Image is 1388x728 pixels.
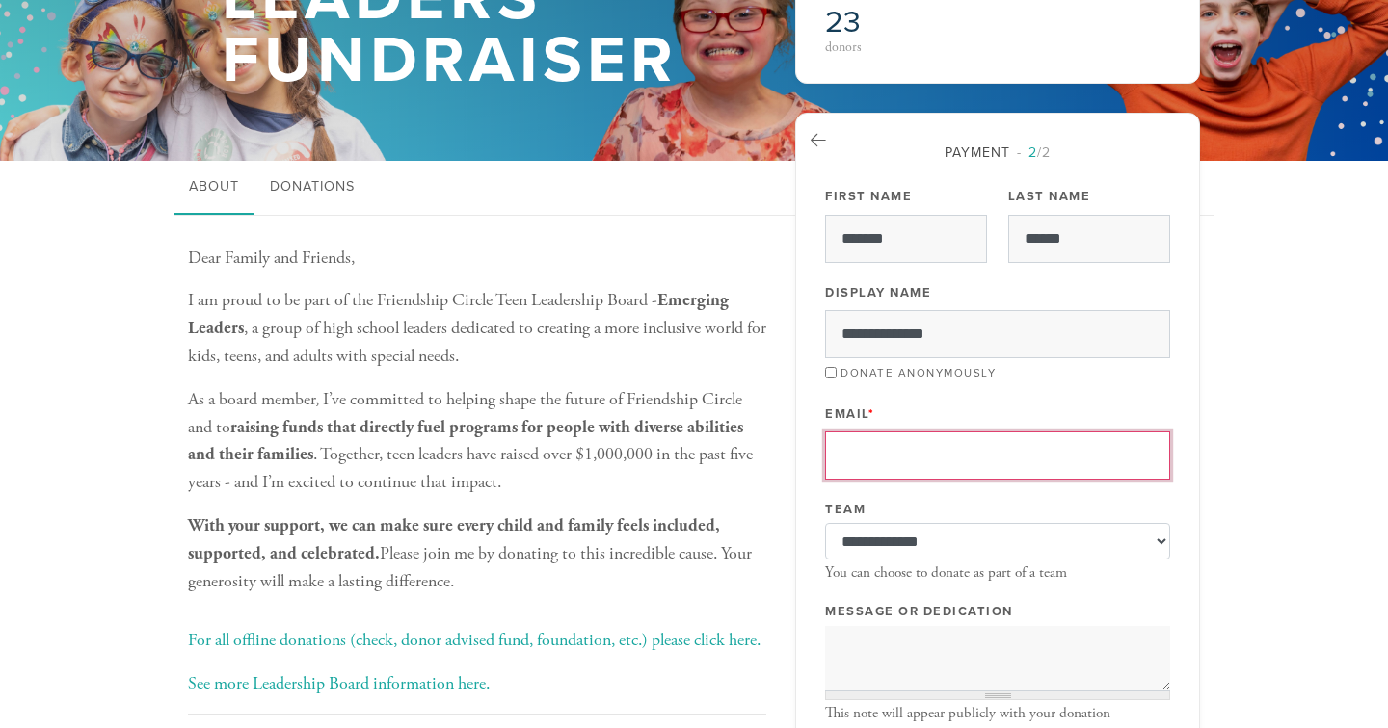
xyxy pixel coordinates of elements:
h2: 23 [825,4,992,40]
label: Message or dedication [825,603,1013,620]
label: Team [825,501,866,518]
label: Donate Anonymously [841,366,996,379]
div: You can choose to donate as part of a team [825,564,1170,582]
div: donors [825,40,992,54]
div: Payment [825,143,1170,163]
div: This note will appear publicly with your donation [825,705,1170,722]
p: As a board member, I’ve committed to helping shape the future of Friendship Circle and to . Toget... [188,386,766,497]
label: Display Name [825,284,931,301]
b: raising funds that directly fuel programs for people with diverse abilities and their families [188,416,743,466]
span: This field is required. [868,406,875,422]
p: Please join me by donating to this incredible cause. Your generosity will make a lasting difference. [188,512,766,595]
label: First Name [825,188,912,205]
span: /2 [1017,144,1051,161]
a: For all offline donations (check, donor advised fund, foundation, etc.) please click here. [188,629,761,651]
b: With your support, we can make sure every child and family feels included, supported, and celebra... [188,514,720,564]
a: See more Leadership Board information here. [188,672,490,694]
p: Dear Family and Friends, [188,245,766,273]
a: Donations [254,161,370,215]
p: I am proud to be part of the Friendship Circle Teen Leadership Board - , a group of high school l... [188,287,766,370]
a: About [173,161,254,215]
label: Last Name [1008,188,1091,205]
label: Email [825,405,874,423]
span: 2 [1028,144,1037,161]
